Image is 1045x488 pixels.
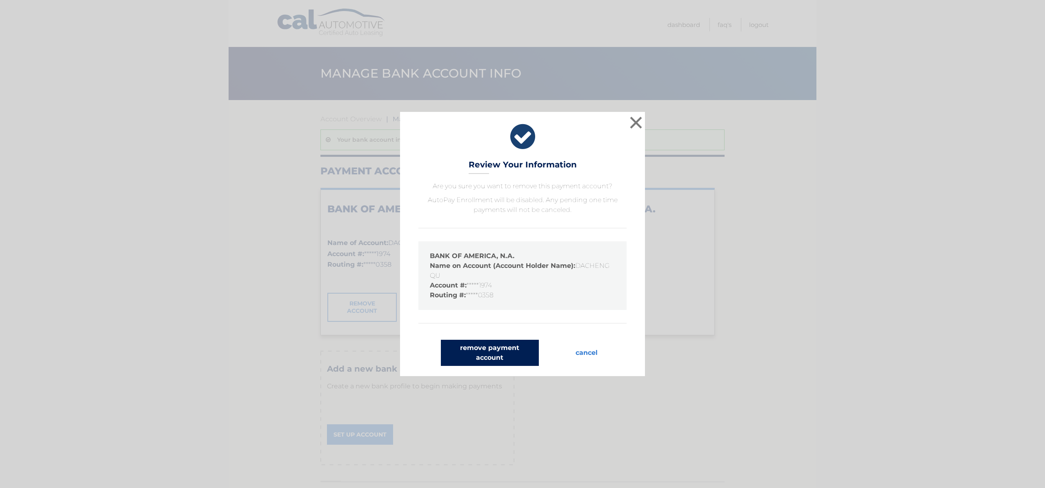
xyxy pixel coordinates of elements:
li: DACHENG QU [430,261,615,281]
p: Are you sure you want to remove this payment account? [418,181,627,191]
strong: BANK OF AMERICA, N.A. [430,252,514,260]
p: AutoPay Enrollment will be disabled. Any pending one time payments will not be canceled. [418,195,627,215]
button: × [628,114,644,131]
button: cancel [569,340,604,366]
strong: Name on Account (Account Holder Name): [430,262,575,270]
h3: Review Your Information [469,160,577,174]
button: remove payment account [441,340,539,366]
strong: Routing #: [430,291,466,299]
strong: Account #: [430,281,467,289]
